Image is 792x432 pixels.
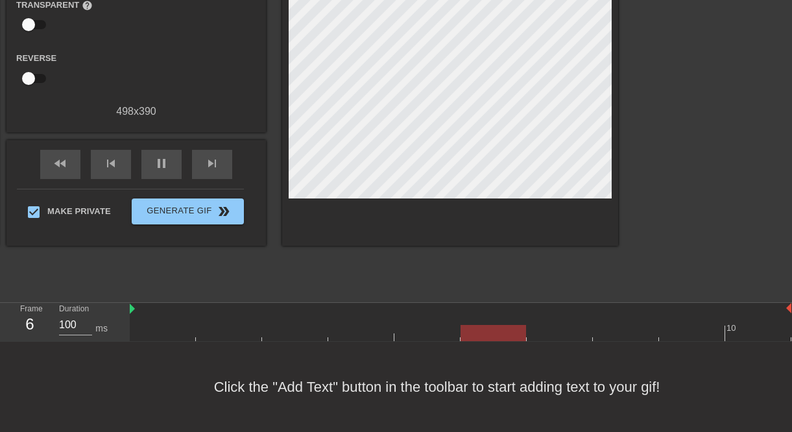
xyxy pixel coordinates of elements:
span: pause [154,156,169,171]
button: Generate Gif [132,198,244,224]
div: Frame [10,303,49,341]
div: 6 [20,313,40,336]
span: skip_next [204,156,220,171]
label: Duration [59,306,89,313]
span: double_arrow [216,204,232,219]
div: ms [95,322,108,335]
span: Make Private [47,205,111,218]
span: skip_previous [103,156,119,171]
img: bound-end.png [786,303,791,313]
span: Generate Gif [137,204,239,219]
span: fast_rewind [53,156,68,171]
label: Reverse [16,52,56,65]
div: 10 [726,322,738,335]
div: 498 x 390 [6,104,266,119]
